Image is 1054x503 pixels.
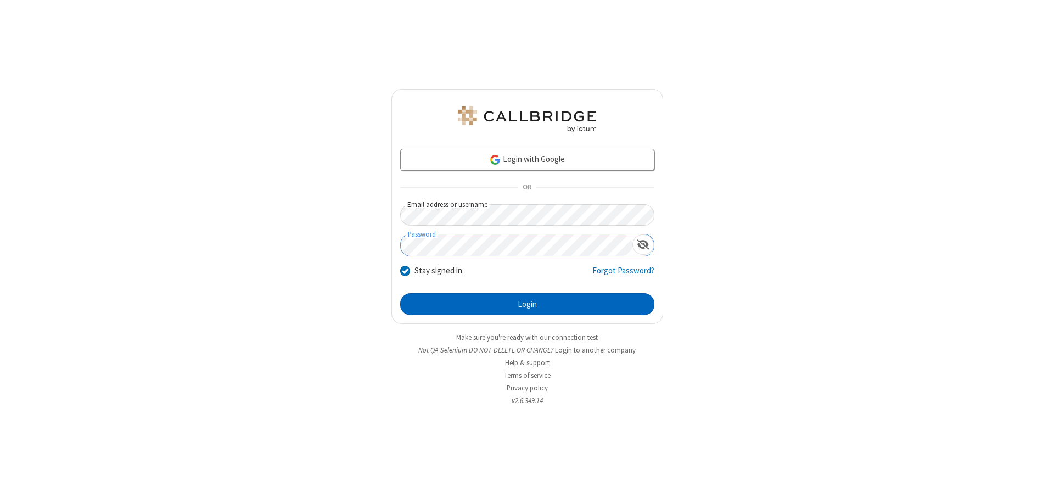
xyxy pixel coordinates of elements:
img: google-icon.png [489,154,501,166]
div: Show password [632,234,654,255]
label: Stay signed in [414,265,462,277]
a: Help & support [505,358,550,367]
input: Email address or username [400,204,654,226]
button: Login to another company [555,345,636,355]
button: Login [400,293,654,315]
li: Not QA Selenium DO NOT DELETE OR CHANGE? [391,345,663,355]
input: Password [401,234,632,256]
a: Terms of service [504,371,551,380]
a: Privacy policy [507,383,548,393]
span: OR [518,180,536,195]
li: v2.6.349.14 [391,395,663,406]
a: Login with Google [400,149,654,171]
img: QA Selenium DO NOT DELETE OR CHANGE [456,106,598,132]
a: Make sure you're ready with our connection test [456,333,598,342]
a: Forgot Password? [592,265,654,286]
